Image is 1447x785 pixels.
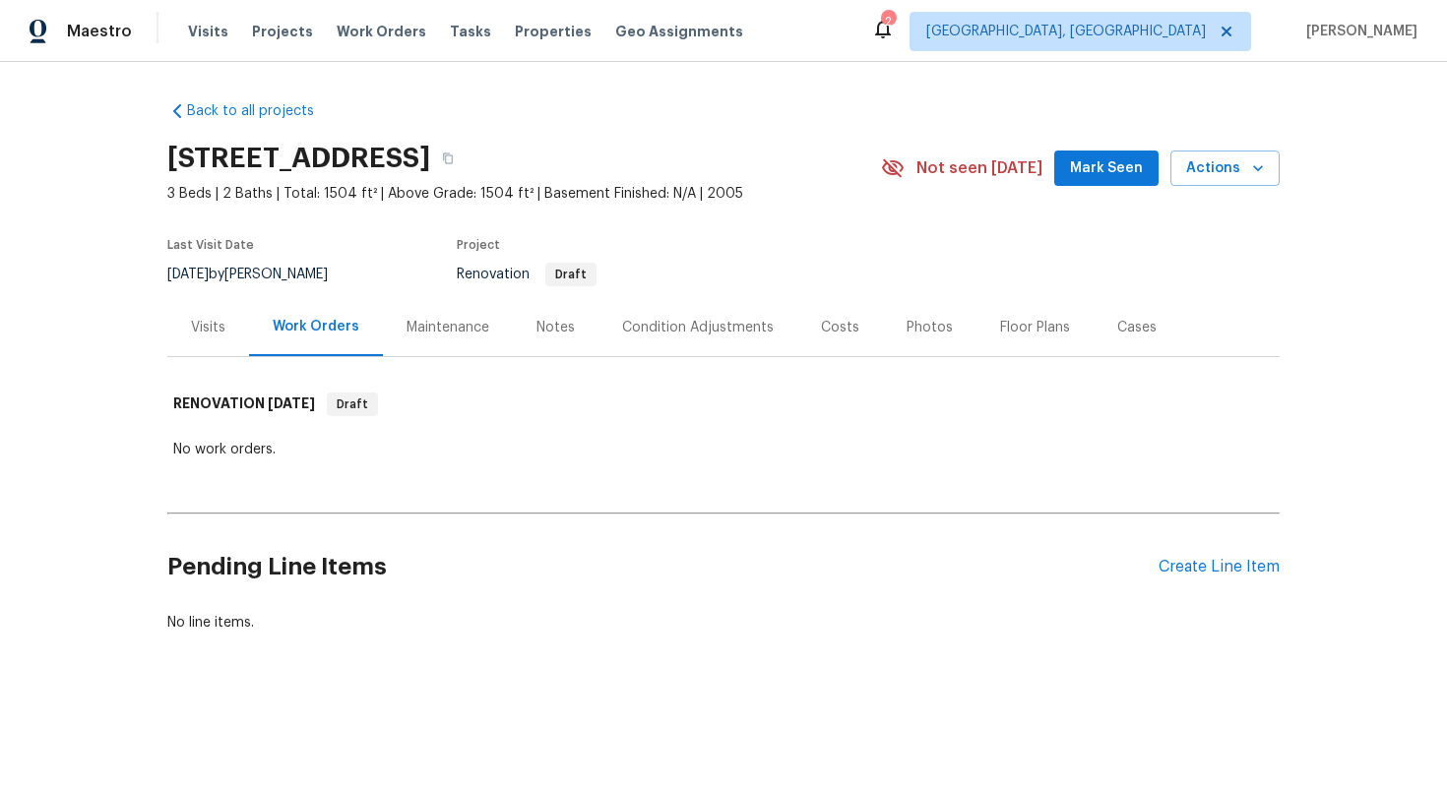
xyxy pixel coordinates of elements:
[191,318,225,337] div: Visits
[457,268,597,281] span: Renovation
[536,318,575,337] div: Notes
[430,141,466,176] button: Copy Address
[907,318,953,337] div: Photos
[252,22,313,41] span: Projects
[622,318,774,337] div: Condition Adjustments
[173,440,1274,459] div: No work orders.
[1186,156,1264,181] span: Actions
[67,22,132,41] span: Maestro
[1054,151,1159,187] button: Mark Seen
[329,394,376,414] span: Draft
[337,22,426,41] span: Work Orders
[167,239,254,251] span: Last Visit Date
[916,158,1042,178] span: Not seen [DATE]
[926,22,1206,41] span: [GEOGRAPHIC_DATA], [GEOGRAPHIC_DATA]
[1000,318,1070,337] div: Floor Plans
[615,22,743,41] span: Geo Assignments
[268,396,315,410] span: [DATE]
[273,317,359,336] div: Work Orders
[821,318,859,337] div: Costs
[167,521,1159,613] h2: Pending Line Items
[1159,558,1280,576] div: Create Line Item
[167,268,209,281] span: [DATE]
[515,22,592,41] span: Properties
[407,318,489,337] div: Maintenance
[1070,156,1143,181] span: Mark Seen
[167,101,356,121] a: Back to all projects
[547,269,595,280] span: Draft
[1117,318,1157,337] div: Cases
[167,263,351,286] div: by [PERSON_NAME]
[167,613,1280,633] div: No line items.
[188,22,228,41] span: Visits
[450,25,491,38] span: Tasks
[1170,151,1280,187] button: Actions
[167,149,430,168] h2: [STREET_ADDRESS]
[881,12,895,31] div: 2
[1298,22,1417,41] span: [PERSON_NAME]
[167,373,1280,436] div: RENOVATION [DATE]Draft
[457,239,500,251] span: Project
[173,392,315,416] h6: RENOVATION
[167,184,881,204] span: 3 Beds | 2 Baths | Total: 1504 ft² | Above Grade: 1504 ft² | Basement Finished: N/A | 2005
